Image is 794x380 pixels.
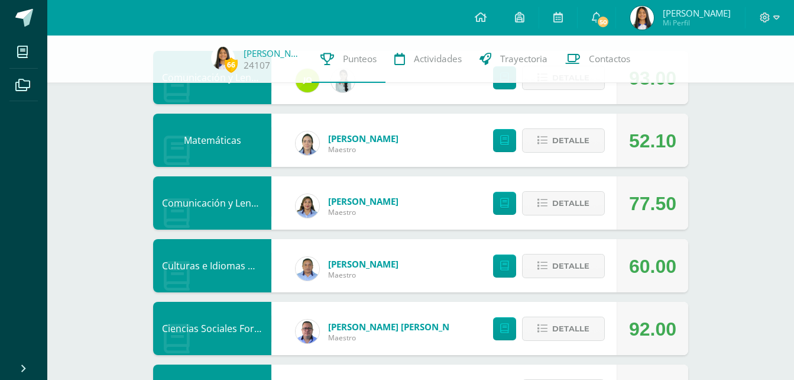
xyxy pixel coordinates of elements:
div: Ciencias Sociales Formación Ciudadana e Interculturalidad [153,302,271,355]
div: 92.00 [629,302,676,356]
img: 58211983430390fd978f7a65ba7f1128.png [296,257,319,281]
div: 52.10 [629,114,676,168]
span: Contactos [589,53,630,65]
span: Maestro [328,207,398,217]
span: Detalle [552,130,589,152]
span: Detalle [552,192,589,214]
div: 77.50 [629,177,676,230]
a: Punteos [312,36,385,83]
button: Detalle [522,317,605,341]
a: [PERSON_NAME] [328,195,398,207]
a: [PERSON_NAME] [244,47,303,59]
img: 13b0349025a0e0de4e66ee4ed905f431.png [296,320,319,343]
span: [PERSON_NAME] [663,7,731,19]
span: 66 [225,57,238,72]
div: Comunicación y Lenguaje Idioma Español [153,176,271,230]
button: Detalle [522,128,605,153]
div: 60.00 [629,240,676,293]
span: Detalle [552,318,589,340]
button: Detalle [522,254,605,278]
span: Maestro [328,270,398,280]
span: Punteos [343,53,377,65]
img: c873000715c37a947182d8950bd14775.png [211,46,235,70]
span: Mi Perfil [663,18,731,28]
a: Actividades [385,36,471,83]
a: Contactos [556,36,639,83]
img: c873000715c37a947182d8950bd14775.png [630,6,654,30]
a: [PERSON_NAME] [328,133,398,144]
button: Detalle [522,191,605,215]
img: 564a5008c949b7a933dbd60b14cd9c11.png [296,131,319,155]
img: d5f85972cab0d57661bd544f50574cc9.png [296,194,319,218]
div: Culturas e Idiomas Mayas Garífuna o Xinca [153,239,271,292]
div: Matemáticas [153,114,271,167]
span: Trayectoria [500,53,547,65]
span: Maestro [328,144,398,154]
a: Trayectoria [471,36,556,83]
span: Detalle [552,255,589,277]
span: Maestro [328,333,470,343]
a: 24107 [244,59,270,72]
a: [PERSON_NAME] [328,258,398,270]
span: Actividades [414,53,462,65]
span: 50 [597,15,610,28]
a: [PERSON_NAME] [PERSON_NAME] [328,321,470,333]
